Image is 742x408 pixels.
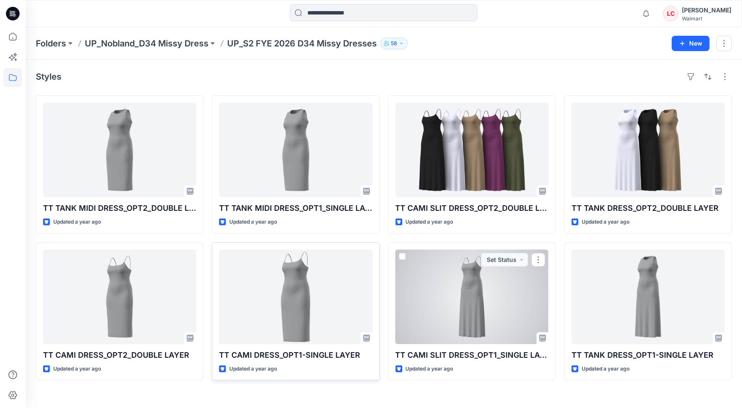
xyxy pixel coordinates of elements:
[406,218,453,227] p: Updated a year ago
[391,39,397,48] p: 58
[36,72,61,82] h4: Styles
[396,349,549,361] p: TT CAMI SLIT DRESS_OPT1_SINGLE LAYER
[572,103,725,197] a: TT TANK DRESS_OPT2_DOUBLE LAYER
[219,250,372,344] a: TT CAMI DRESS_OPT1-SINGLE LAYER
[663,6,678,21] div: LC
[380,37,408,49] button: 58
[85,37,208,49] a: UP_Nobland_D34 Missy Dress
[219,349,372,361] p: TT CAMI DRESS_OPT1-SINGLE LAYER
[43,349,196,361] p: TT CAMI DRESS_OPT2_DOUBLE LAYER
[227,37,377,49] p: UP_S2 FYE 2026 D34 Missy Dresses
[36,37,66,49] a: Folders
[682,5,731,15] div: [PERSON_NAME]
[219,103,372,197] a: TT TANK MIDI DRESS_OPT1_SINGLE LAYER
[229,218,277,227] p: Updated a year ago
[396,250,549,344] a: TT CAMI SLIT DRESS_OPT1_SINGLE LAYER
[406,365,453,374] p: Updated a year ago
[572,349,725,361] p: TT TANK DRESS_OPT1-SINGLE LAYER
[53,218,101,227] p: Updated a year ago
[396,103,549,197] a: TT CAMI SLIT DRESS_OPT2_DOUBLE LAYER
[582,218,629,227] p: Updated a year ago
[582,365,629,374] p: Updated a year ago
[43,103,196,197] a: TT TANK MIDI DRESS_OPT2_DOUBLE LAYER
[396,202,549,214] p: TT CAMI SLIT DRESS_OPT2_DOUBLE LAYER
[572,202,725,214] p: TT TANK DRESS_OPT2_DOUBLE LAYER
[219,202,372,214] p: TT TANK MIDI DRESS_OPT1_SINGLE LAYER
[572,250,725,344] a: TT TANK DRESS_OPT1-SINGLE LAYER
[682,15,731,22] div: Walmart
[43,202,196,214] p: TT TANK MIDI DRESS_OPT2_DOUBLE LAYER
[43,250,196,344] a: TT CAMI DRESS_OPT2_DOUBLE LAYER
[672,36,710,51] button: New
[229,365,277,374] p: Updated a year ago
[53,365,101,374] p: Updated a year ago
